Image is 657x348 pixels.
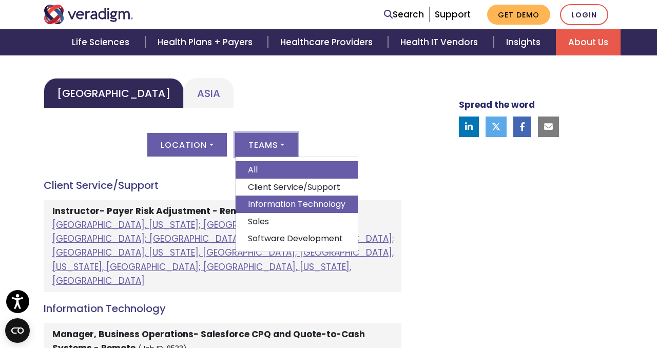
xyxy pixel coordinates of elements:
a: Healthcare Providers [268,29,388,55]
a: Client Service/Support [236,179,358,196]
a: Health Plans + Payers [145,29,268,55]
a: Insights [494,29,556,55]
img: Veradigm logo [44,5,133,24]
a: Support [435,8,471,21]
h4: Information Technology [44,302,401,315]
button: Teams [235,133,298,157]
a: [GEOGRAPHIC_DATA] [44,78,184,108]
a: Information Technology [236,196,358,213]
button: Location [147,133,226,157]
button: Open CMP widget [5,318,30,343]
strong: Spread the word [459,99,535,111]
a: About Us [556,29,621,55]
a: Life Sciences [60,29,145,55]
a: Health IT Vendors [388,29,493,55]
a: Asia [184,78,234,108]
a: Search [384,8,424,22]
a: Software Development [236,230,358,247]
strong: Instructor- Payer Risk Adjustment - Remote [52,205,254,217]
a: All [236,161,358,179]
h4: Client Service/Support [44,179,401,191]
a: Get Demo [487,5,550,25]
a: Login [560,4,608,25]
a: [GEOGRAPHIC_DATA], [US_STATE]; [GEOGRAPHIC_DATA], [US_STATE], [GEOGRAPHIC_DATA]; [GEOGRAPHIC_DATA... [52,219,394,287]
a: Sales [236,213,358,230]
